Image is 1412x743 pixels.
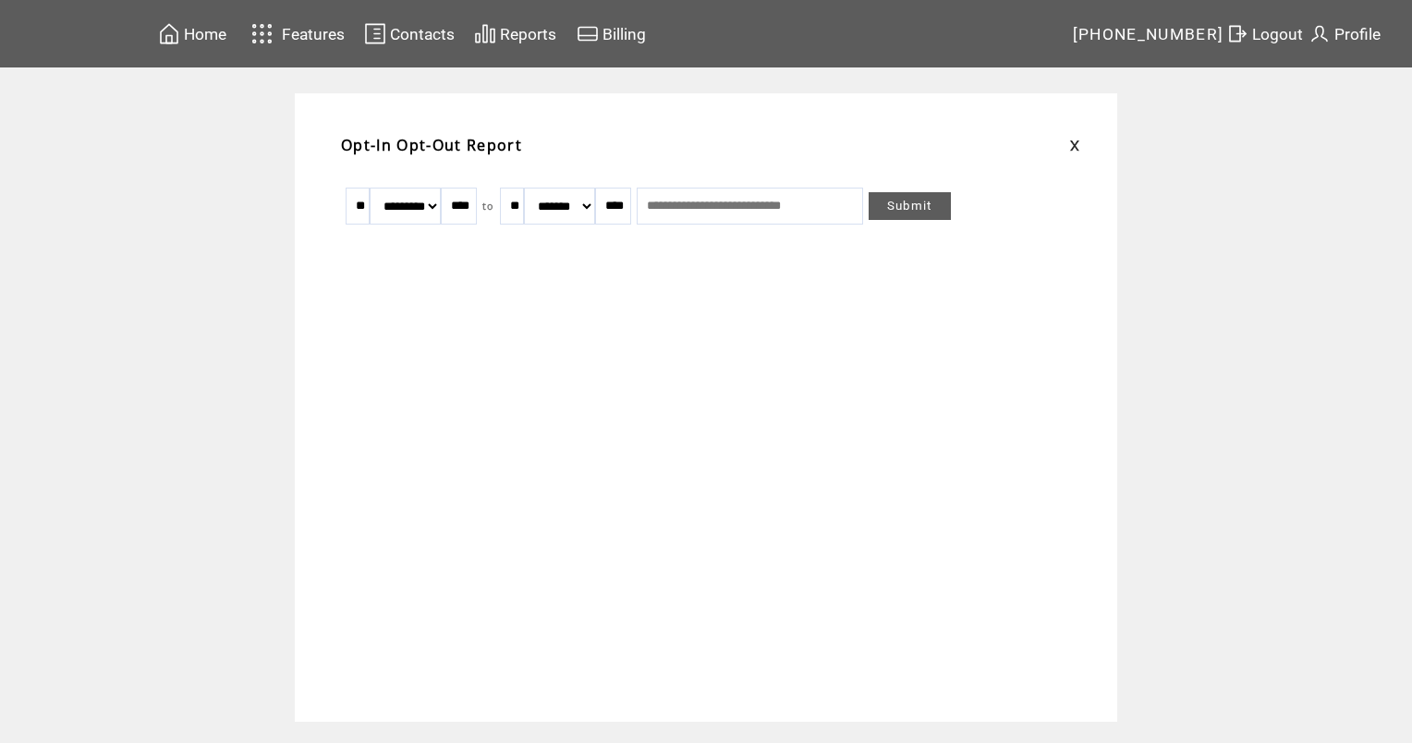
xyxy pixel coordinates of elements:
[364,22,386,45] img: contacts.svg
[243,16,347,52] a: Features
[869,192,951,220] a: Submit
[500,25,556,43] span: Reports
[390,25,455,43] span: Contacts
[155,19,229,48] a: Home
[603,25,646,43] span: Billing
[1334,25,1381,43] span: Profile
[1309,22,1331,45] img: profile.svg
[282,25,345,43] span: Features
[474,22,496,45] img: chart.svg
[158,22,180,45] img: home.svg
[574,19,649,48] a: Billing
[341,135,522,155] span: Opt-In Opt-Out Report
[184,25,226,43] span: Home
[1252,25,1303,43] span: Logout
[577,22,599,45] img: creidtcard.svg
[1073,25,1224,43] span: [PHONE_NUMBER]
[246,18,278,49] img: features.svg
[1226,22,1248,45] img: exit.svg
[1223,19,1306,48] a: Logout
[482,200,494,213] span: to
[471,19,559,48] a: Reports
[361,19,457,48] a: Contacts
[1306,19,1383,48] a: Profile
